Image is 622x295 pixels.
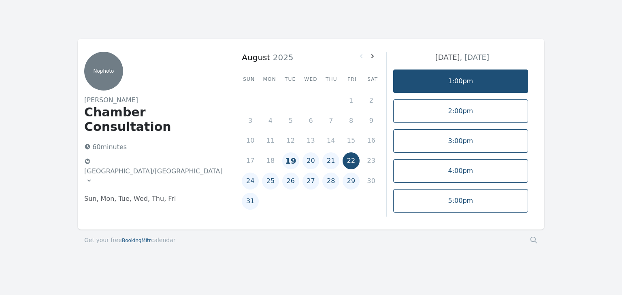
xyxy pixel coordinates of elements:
p: 60 minutes [81,141,222,154]
button: 24 [242,173,259,190]
button: 6 [302,112,320,129]
button: 2 [363,92,380,109]
button: 26 [282,173,299,190]
a: Get your freeBookingMitrcalendar [84,236,176,244]
button: 8 [343,112,360,129]
button: 11 [262,133,279,150]
button: 19 [282,152,299,169]
div: Sat [366,76,380,82]
span: , [DATE] [460,53,489,61]
button: 1 [343,92,360,109]
a: 3:00pm [393,129,528,153]
button: 9 [363,112,380,129]
div: Tue [283,76,297,82]
button: 13 [302,133,320,150]
h1: Chamber Consultation [84,105,222,134]
button: 12 [282,133,299,150]
p: No photo [84,68,123,74]
button: 28 [322,173,339,190]
button: [GEOGRAPHIC_DATA]/[GEOGRAPHIC_DATA] [81,155,226,188]
button: 18 [262,152,279,169]
div: Fri [345,76,359,82]
strong: [DATE] [435,53,460,61]
button: 21 [322,152,339,169]
a: 4:00pm [393,159,528,183]
h2: [PERSON_NAME] [84,95,222,105]
span: 2025 [270,53,293,62]
p: Sun, Mon, Tue, Wed, Thu, Fri [84,194,222,204]
button: 22 [343,152,360,169]
a: 2:00pm [393,99,528,123]
strong: August [242,53,270,62]
button: 15 [343,133,360,150]
button: 10 [242,133,259,150]
button: 3 [242,112,259,129]
button: 31 [242,193,259,210]
a: 5:00pm [393,189,528,213]
button: 17 [242,152,259,169]
div: Wed [304,76,318,82]
div: Sun [242,76,256,82]
button: 30 [363,173,380,190]
button: 20 [302,152,320,169]
div: Mon [262,76,277,82]
div: Thu [324,76,339,82]
button: 25 [262,173,279,190]
button: 14 [322,133,339,150]
span: BookingMitr [122,238,151,243]
a: 1:00pm [393,70,528,93]
button: 4 [262,112,279,129]
button: 16 [363,133,380,150]
button: 7 [322,112,339,129]
button: 5 [282,112,299,129]
button: 23 [363,152,380,169]
button: 29 [343,173,360,190]
button: 27 [302,173,320,190]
